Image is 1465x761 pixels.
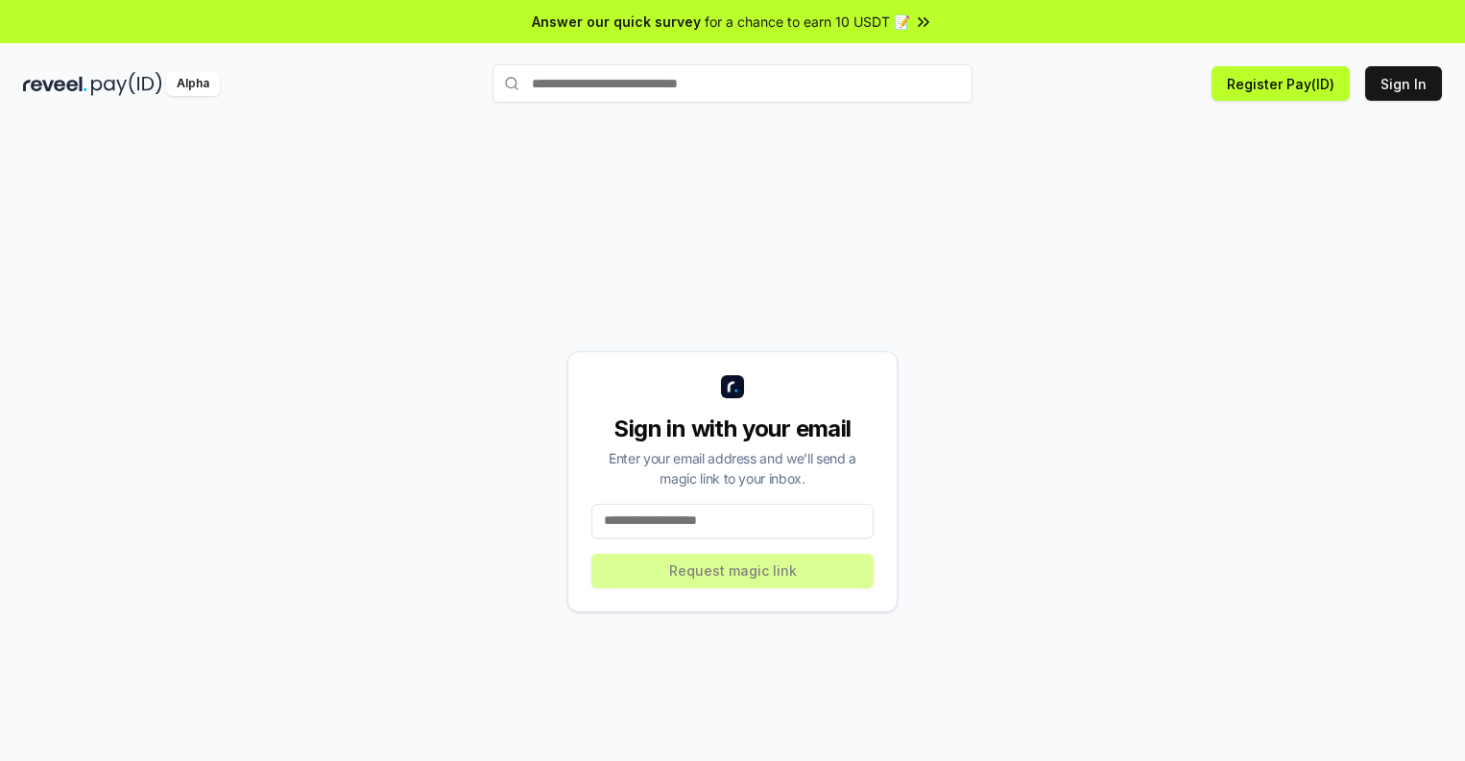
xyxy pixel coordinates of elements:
img: logo_small [721,375,744,398]
div: Sign in with your email [591,414,874,444]
button: Register Pay(ID) [1212,66,1350,101]
span: for a chance to earn 10 USDT 📝 [705,12,910,32]
img: pay_id [91,72,162,96]
span: Answer our quick survey [532,12,701,32]
button: Sign In [1365,66,1442,101]
div: Alpha [166,72,220,96]
img: reveel_dark [23,72,87,96]
div: Enter your email address and we’ll send a magic link to your inbox. [591,448,874,488]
